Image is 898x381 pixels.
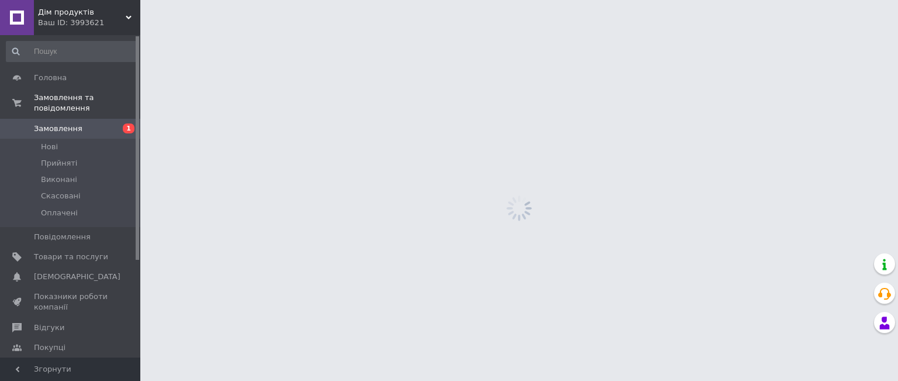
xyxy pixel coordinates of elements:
span: [DEMOGRAPHIC_DATA] [34,272,120,282]
span: Скасовані [41,191,81,201]
span: Показники роботи компанії [34,291,108,313]
span: Відгуки [34,322,64,333]
span: Повідомлення [34,232,91,242]
span: Товари та послуги [34,252,108,262]
span: Покупці [34,342,65,353]
span: Нові [41,142,58,152]
span: Замовлення [34,123,82,134]
span: 1 [123,123,134,133]
span: Замовлення та повідомлення [34,92,140,114]
span: Прийняті [41,158,77,169]
span: Головна [34,73,67,83]
span: Виконані [41,174,77,185]
span: Дім продуктів [38,7,126,18]
span: Оплачені [41,208,78,218]
img: spinner_grey-bg-hcd09dd2d8f1a785e3413b09b97f8118e7.gif [503,193,535,224]
input: Пошук [6,41,138,62]
div: Ваш ID: 3993621 [38,18,140,28]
